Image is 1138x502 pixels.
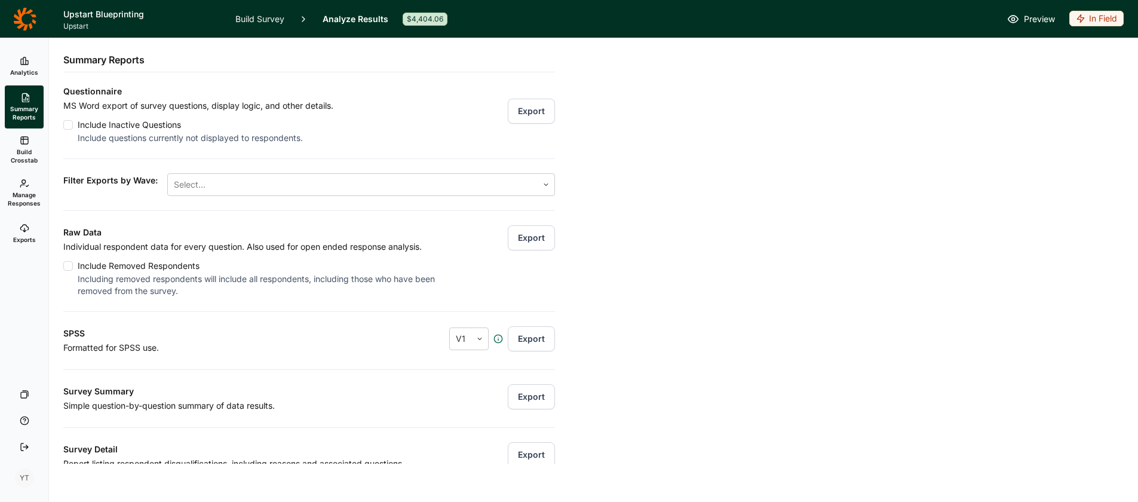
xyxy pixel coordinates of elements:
div: $4,404.06 [403,13,447,26]
div: YT [15,469,34,488]
p: Individual respondent data for every question. Also used for open ended response analysis. [63,240,467,254]
div: Include questions currently not displayed to respondents. [78,132,333,144]
span: Manage Responses [8,191,41,207]
p: Formatted for SPSS use. [63,341,385,355]
div: Include Inactive Questions [78,118,333,132]
h1: Upstart Blueprinting [63,7,221,22]
span: Exports [13,235,36,244]
a: Summary Reports [5,85,44,128]
h3: Survey Detail [63,442,481,457]
h2: Summary Reports [63,53,145,67]
h3: Questionnaire [63,84,555,99]
a: Preview [1007,12,1055,26]
div: In Field [1069,11,1124,26]
span: Preview [1024,12,1055,26]
a: Manage Responses [5,172,44,215]
span: Upstart [63,22,221,31]
h3: Raw Data [63,225,467,240]
button: Export [508,225,555,250]
a: Exports [5,215,44,253]
button: Export [508,326,555,351]
h3: SPSS [63,326,385,341]
p: MS Word export of survey questions, display logic, and other details. [63,99,333,113]
span: Build Crosstab [10,148,39,164]
h3: Survey Summary [63,384,481,399]
span: Summary Reports [10,105,39,121]
button: Export [508,442,555,467]
div: Include Removed Respondents [78,259,467,273]
button: Export [508,384,555,409]
a: Build Crosstab [5,128,44,172]
span: Filter Exports by Wave: [63,173,158,196]
p: Simple question-by-question summary of data results. [63,399,481,413]
button: In Field [1069,11,1124,27]
a: Analytics [5,47,44,85]
button: Export [508,99,555,124]
div: Including removed respondents will include all respondents, including those who have been removed... [78,273,467,297]
span: Analytics [10,68,38,76]
p: Report listing respondent disqualifications, including reasons and associated questions. [63,457,481,471]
